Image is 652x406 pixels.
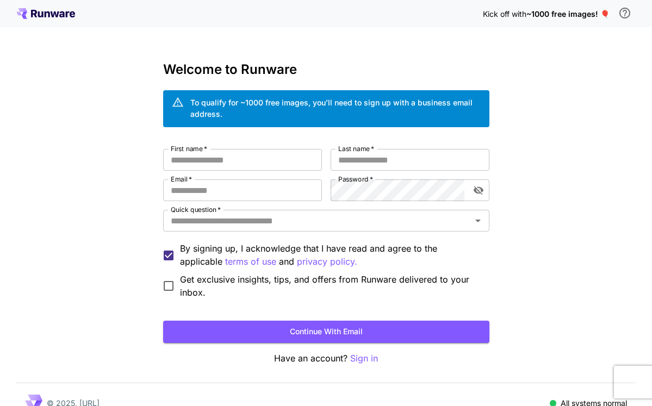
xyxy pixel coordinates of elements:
[225,255,276,268] p: terms of use
[180,273,481,299] span: Get exclusive insights, tips, and offers from Runware delivered to your inbox.
[171,144,207,153] label: First name
[190,97,481,120] div: To qualify for ~1000 free images, you’ll need to sign up with a business email address.
[171,205,221,214] label: Quick question
[526,9,610,18] span: ~1000 free images! 🎈
[163,352,489,365] p: Have an account?
[297,255,357,268] button: By signing up, I acknowledge that I have read and agree to the applicable terms of use and
[469,180,488,200] button: toggle password visibility
[470,213,486,228] button: Open
[163,62,489,77] h3: Welcome to Runware
[297,255,357,268] p: privacy policy.
[171,174,192,184] label: Email
[614,2,636,24] button: In order to qualify for free credit, you need to sign up with a business email address and click ...
[338,144,374,153] label: Last name
[163,321,489,343] button: Continue with email
[180,242,481,268] p: By signing up, I acknowledge that I have read and agree to the applicable and
[350,352,378,365] button: Sign in
[225,255,276,268] button: By signing up, I acknowledge that I have read and agree to the applicable and privacy policy.
[483,9,526,18] span: Kick off with
[338,174,373,184] label: Password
